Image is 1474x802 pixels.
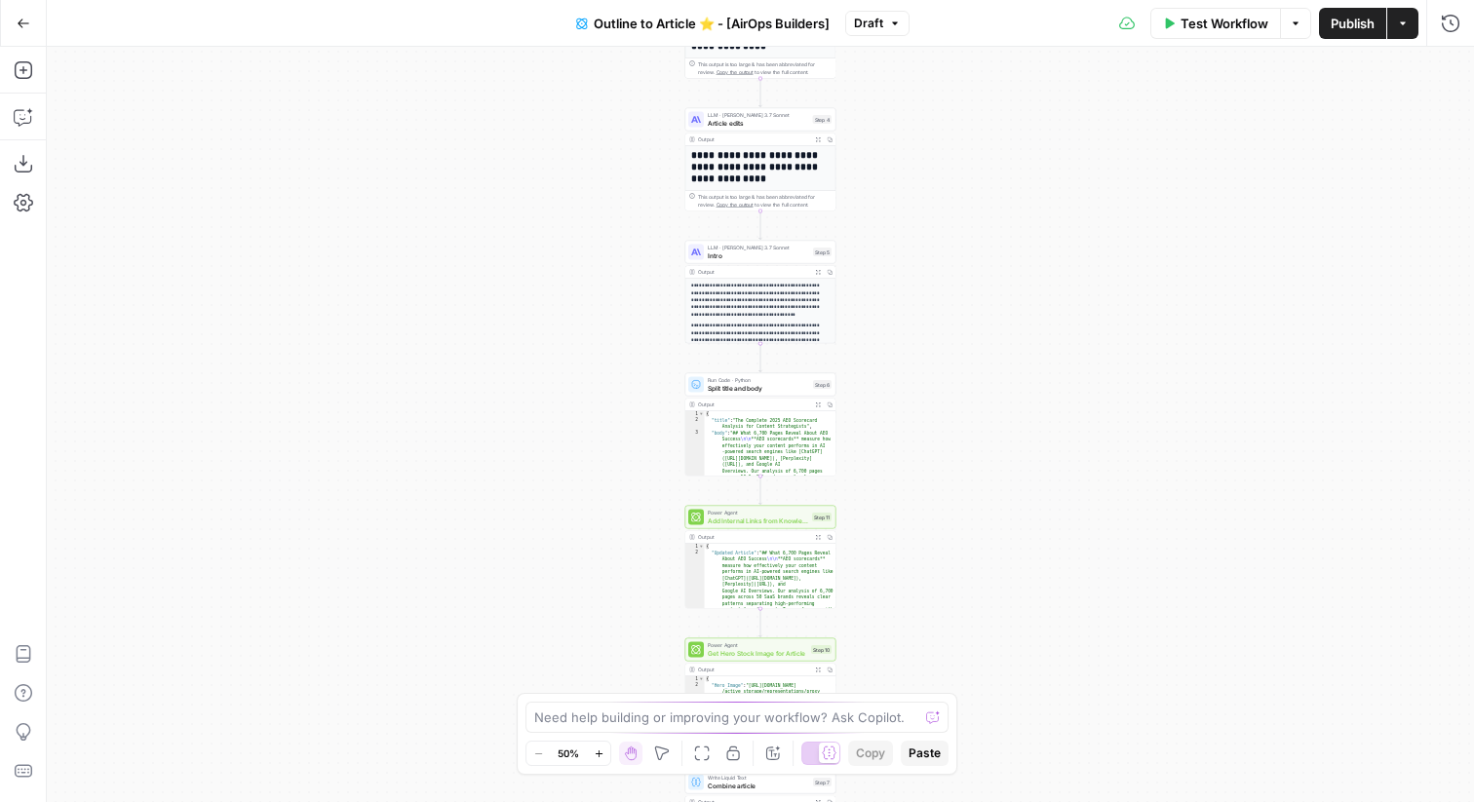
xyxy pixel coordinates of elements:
[1181,14,1268,33] span: Test Workflow
[698,193,832,209] div: This output is too large & has been abbreviated for review. to view the full content.
[63,17,109,34] div: Go Back
[698,135,809,143] div: Output
[685,676,705,683] div: 1
[717,202,754,208] span: Copy the output
[708,244,809,251] span: LLM · [PERSON_NAME] 3.7 Sonnet
[708,648,807,658] span: Get Hero Stock Image for Article
[558,745,579,761] span: 50%
[685,417,705,430] div: 2
[812,513,832,521] div: Step 11
[708,509,808,516] span: Power Agent
[698,401,809,408] div: Output
[759,344,762,372] g: Edge from step_5 to step_6
[909,745,941,762] span: Paste
[708,111,809,119] span: LLM · [PERSON_NAME] 3.7 Sonnet
[717,69,754,75] span: Copy the output
[685,373,836,477] div: Run Code · PythonSplit title and bodyStep 6Output{ "title":"The Complete 2025 AEO Scorecard Analy...
[698,60,832,76] div: This output is too large & has been abbreviated for review. to view the full content.
[708,516,808,525] span: Add Internal Links from Knowledge Base
[594,14,830,33] span: Outline to Article ⭐️ - [AirOps Builders]
[901,741,949,766] button: Paste
[564,8,841,39] button: Outline to Article ⭐️ - [AirOps Builders]
[708,774,809,782] span: Write Liquid Text
[811,645,832,654] div: Step 10
[759,609,762,637] g: Edge from step_11 to step_10
[1319,8,1386,39] button: Publish
[759,211,762,240] g: Edge from step_4 to step_5
[813,248,832,256] div: Step 5
[699,676,705,683] span: Toggle code folding, rows 1 through 3
[1150,8,1280,39] button: Test Workflow
[699,544,705,551] span: Toggle code folding, rows 1 through 3
[685,638,836,742] div: Power AgentGet Hero Stock Image for ArticleStep 10Output{ "Hero_Image":"[URL][DOMAIN_NAME] /activ...
[708,250,809,260] span: Intro
[708,376,809,384] span: Run Code · Python
[685,544,705,551] div: 1
[708,781,809,790] span: Combine article
[708,383,809,393] span: Split title and body
[708,641,807,649] span: Power Agent
[759,477,762,505] g: Edge from step_6 to step_11
[813,115,833,124] div: Step 4
[856,745,885,762] span: Copy
[759,79,762,107] g: Edge from step_1 to step_4
[848,741,893,766] button: Copy
[854,15,883,32] span: Draft
[698,268,809,276] div: Output
[845,11,910,36] button: Draft
[698,666,809,673] div: Output
[698,533,809,541] div: Output
[685,682,705,745] div: 2
[708,118,809,128] span: Article edits
[813,778,832,786] div: Step 7
[685,506,836,609] div: Power AgentAdd Internal Links from Knowledge BaseStep 11Output{ "Updated Article":"## What 6,700 ...
[699,411,705,418] span: Toggle code folding, rows 1 through 4
[1331,14,1375,33] span: Publish
[685,411,705,418] div: 1
[813,380,832,389] div: Step 6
